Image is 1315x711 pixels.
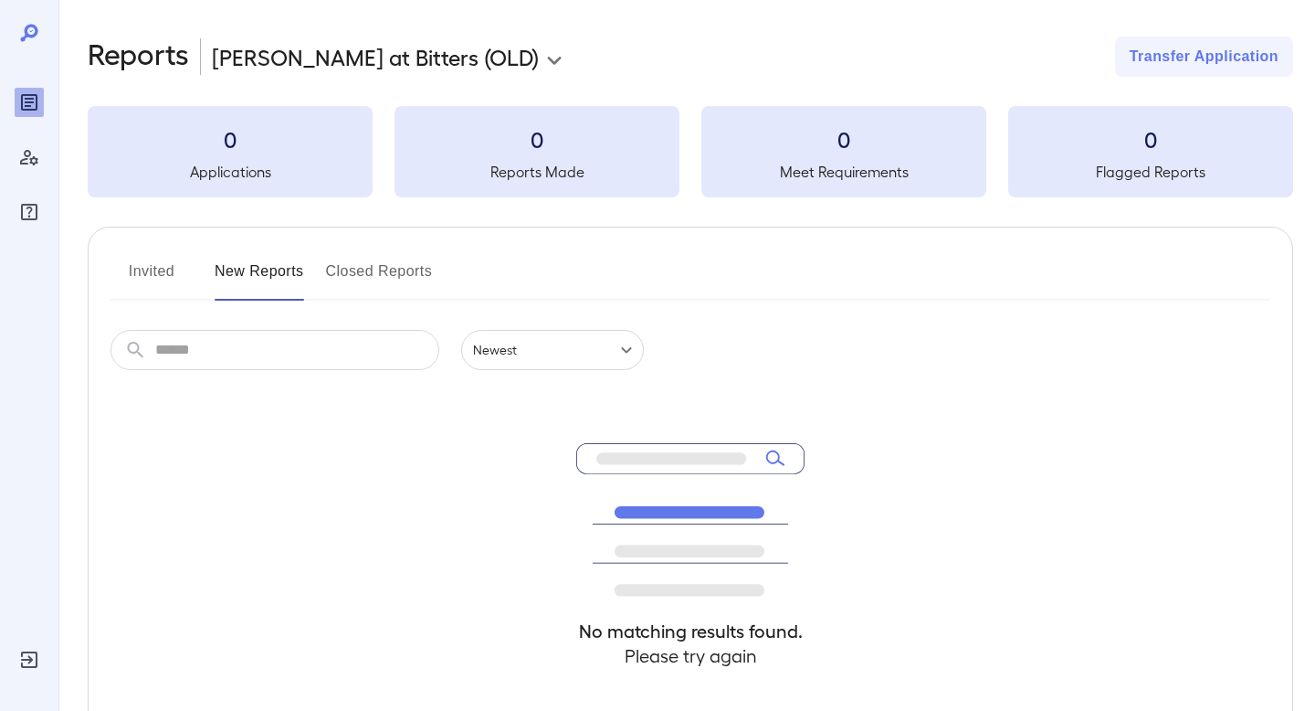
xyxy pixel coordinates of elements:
[88,124,373,154] h3: 0
[394,161,679,183] h5: Reports Made
[326,257,433,301] button: Closed Reports
[576,619,805,643] h4: No matching results found.
[15,197,44,227] div: FAQ
[212,42,539,71] p: [PERSON_NAME] at Bitters (OLD)
[88,106,1293,197] summary: 0Applications0Reports Made0Meet Requirements0Flagged Reports
[15,88,44,117] div: Reports
[1115,37,1293,77] button: Transfer Application
[576,643,805,668] h4: Please try again
[701,124,986,154] h3: 0
[1008,161,1293,183] h5: Flagged Reports
[215,257,304,301] button: New Reports
[394,124,679,154] h3: 0
[15,645,44,674] div: Log Out
[15,143,44,172] div: Manage Users
[88,37,189,77] h2: Reports
[110,257,193,301] button: Invited
[1008,124,1293,154] h3: 0
[701,161,986,183] h5: Meet Requirements
[461,330,644,370] div: Newest
[88,161,373,183] h5: Applications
